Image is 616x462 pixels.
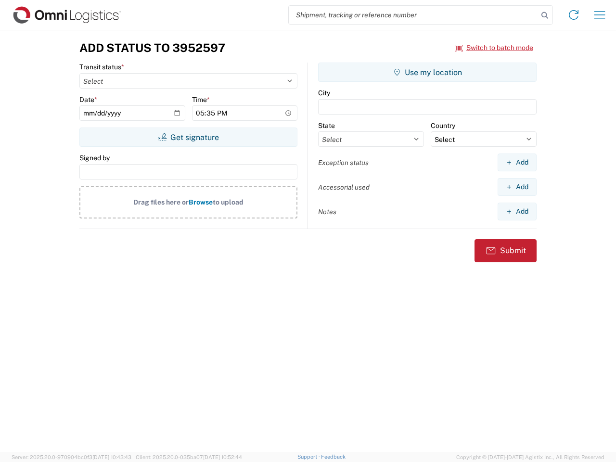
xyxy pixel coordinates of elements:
[318,63,537,82] button: Use my location
[297,454,321,460] a: Support
[92,454,131,460] span: [DATE] 10:43:43
[133,198,189,206] span: Drag files here or
[289,6,538,24] input: Shipment, tracking or reference number
[203,454,242,460] span: [DATE] 10:52:44
[79,95,97,104] label: Date
[79,128,297,147] button: Get signature
[79,41,225,55] h3: Add Status to 3952597
[455,40,533,56] button: Switch to batch mode
[136,454,242,460] span: Client: 2025.20.0-035ba07
[318,89,330,97] label: City
[431,121,455,130] label: Country
[321,454,346,460] a: Feedback
[498,154,537,171] button: Add
[318,121,335,130] label: State
[12,454,131,460] span: Server: 2025.20.0-970904bc0f3
[318,207,336,216] label: Notes
[318,183,370,192] label: Accessorial used
[318,158,369,167] label: Exception status
[189,198,213,206] span: Browse
[498,203,537,220] button: Add
[79,154,110,162] label: Signed by
[213,198,244,206] span: to upload
[456,453,604,462] span: Copyright © [DATE]-[DATE] Agistix Inc., All Rights Reserved
[192,95,210,104] label: Time
[475,239,537,262] button: Submit
[498,178,537,196] button: Add
[79,63,124,71] label: Transit status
